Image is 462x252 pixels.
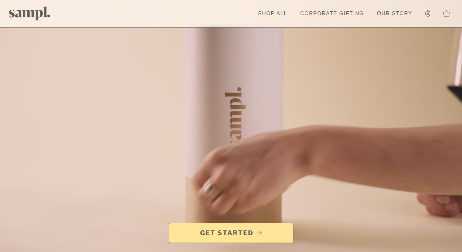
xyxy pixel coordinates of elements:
[255,6,290,21] a: Shop All
[374,6,416,21] a: Our Story
[200,228,254,237] span: Get Started
[297,6,367,21] a: Corporate Gifting
[9,6,51,20] img: Sampl logo
[169,223,293,243] a: Get Started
